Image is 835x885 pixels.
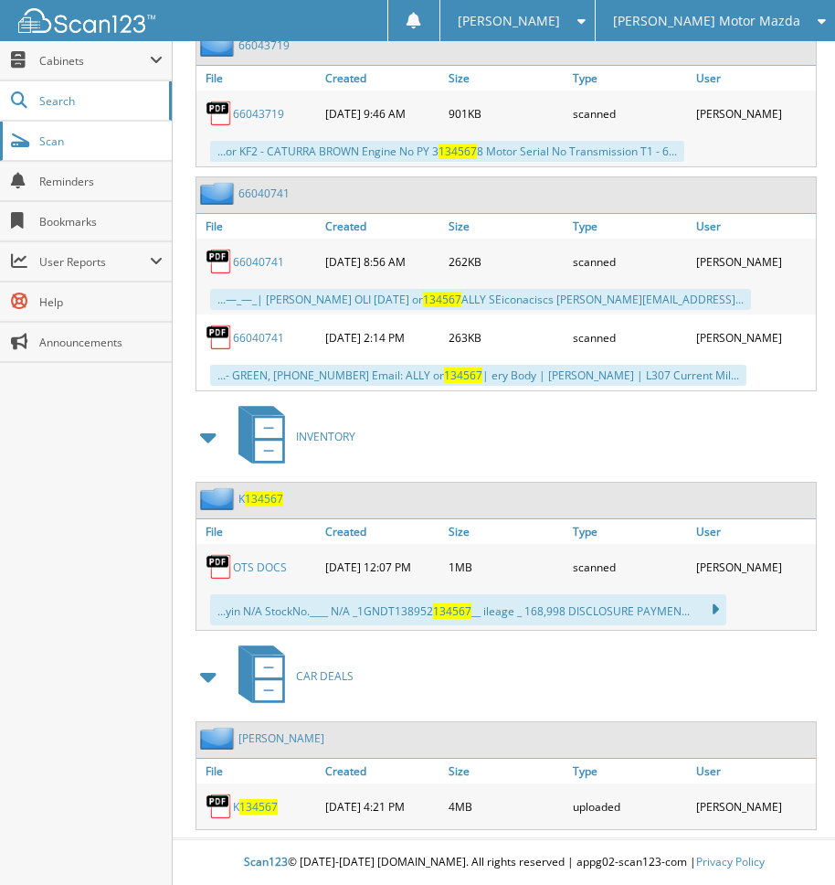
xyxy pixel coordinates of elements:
[321,519,445,544] a: Created
[568,549,692,585] div: scanned
[200,727,238,750] img: folder2.png
[692,243,816,280] div: [PERSON_NAME]
[39,335,163,350] span: Announcements
[444,214,568,239] a: Size
[444,319,568,356] div: 263KB
[568,788,692,825] div: uploaded
[696,854,765,869] a: Privacy Policy
[39,53,150,69] span: Cabinets
[239,799,278,815] span: 134567
[444,759,568,784] a: Size
[210,141,684,162] div: ...or KF2 - CATURRA BROWN Engine No PY 3 8 Motor Serial No Transmission T1 - 6...
[238,186,290,201] a: 66040741
[206,100,233,127] img: PDF.png
[244,854,288,869] span: Scan123
[444,243,568,280] div: 262KB
[233,560,287,575] a: OTS DOCS
[227,640,354,712] a: CAR DEALS
[233,330,284,346] a: 66040741
[613,16,800,27] span: [PERSON_NAME] Motor Mazda
[200,487,238,510] img: folder2.png
[39,174,163,189] span: Reminders
[321,549,445,585] div: [DATE] 12:07 PM
[196,214,321,239] a: File
[568,243,692,280] div: scanned
[444,788,568,825] div: 4MB
[206,248,233,275] img: PDF.png
[568,319,692,356] div: scanned
[692,788,816,825] div: [PERSON_NAME]
[238,37,290,53] a: 66043719
[444,368,482,383] span: 134567
[233,799,278,815] a: K134567
[692,519,816,544] a: User
[196,66,321,91] a: File
[233,106,284,122] a: 66043719
[568,759,692,784] a: Type
[568,214,692,239] a: Type
[296,429,355,444] span: INVENTORY
[296,668,354,684] span: CAR DEALS
[200,182,238,205] img: folder2.png
[444,66,568,91] a: Size
[173,840,835,885] div: © [DATE]-[DATE] [DOMAIN_NAME]. All rights reserved | appg02-scan123-com |
[444,549,568,585] div: 1MB
[321,66,445,91] a: Created
[210,289,751,310] div: ...—_—_| [PERSON_NAME] OLI [DATE] or ALLY SEiconaciscs [PERSON_NAME][EMAIL_ADDRESS]...
[210,365,746,386] div: ...- GREEN, [PHONE_NUMBER] Email: ALLY or | ery Body | [PERSON_NAME] | L307 Current Mil...
[439,144,477,159] span: 134567
[458,16,560,27] span: [PERSON_NAME]
[692,66,816,91] a: User
[206,553,233,581] img: PDF.png
[321,319,445,356] div: [DATE] 2:14 PM
[18,8,155,33] img: scan123-logo-white.svg
[321,214,445,239] a: Created
[444,95,568,132] div: 901KB
[568,519,692,544] a: Type
[210,594,726,625] div: ...yin N/A StockNo.____ N/A _1GNDT138952 __ ileage _ 168,998 DISCLOSURE PAYMEN...
[692,319,816,356] div: [PERSON_NAME]
[692,549,816,585] div: [PERSON_NAME]
[238,730,324,746] a: [PERSON_NAME]
[568,95,692,132] div: scanned
[245,491,283,506] span: 134567
[744,797,835,885] iframe: Chat Widget
[39,254,150,270] span: User Reports
[200,34,238,57] img: folder2.png
[444,519,568,544] a: Size
[321,243,445,280] div: [DATE] 8:56 AM
[39,214,163,229] span: Bookmarks
[238,491,283,506] a: K134567
[206,793,233,820] img: PDF.png
[227,400,355,473] a: INVENTORY
[206,324,233,351] img: PDF.png
[692,214,816,239] a: User
[568,66,692,91] a: Type
[196,759,321,784] a: File
[321,788,445,825] div: [DATE] 4:21 PM
[692,759,816,784] a: User
[233,254,284,270] a: 66040741
[39,133,163,149] span: Scan
[433,603,471,619] span: 134567
[321,95,445,132] div: [DATE] 9:46 AM
[39,294,163,310] span: Help
[196,519,321,544] a: File
[423,292,461,307] span: 134567
[321,759,445,784] a: Created
[692,95,816,132] div: [PERSON_NAME]
[39,93,160,109] span: Search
